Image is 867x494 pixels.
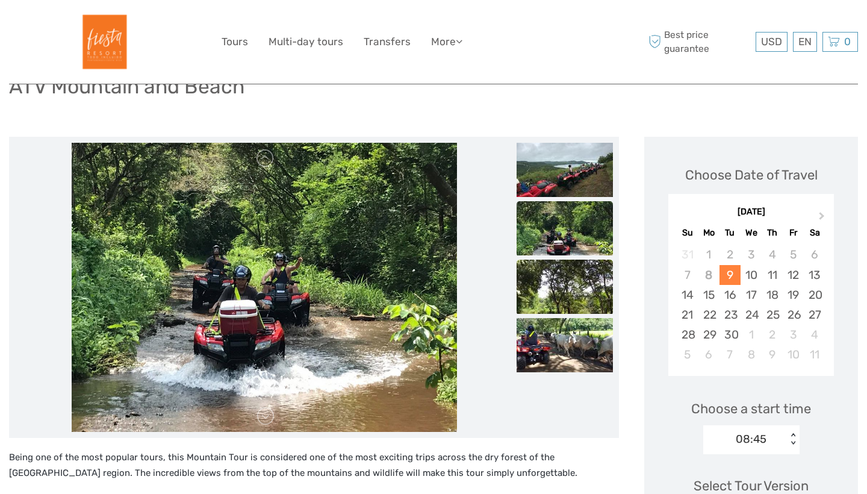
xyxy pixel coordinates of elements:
[762,325,783,345] div: Choose Thursday, October 2nd, 2025
[813,209,833,228] button: Next Month
[517,318,613,372] img: 70bfda13f62a436894a6980ef5662f08_slider_thumbnail.jpeg
[719,345,741,364] div: Choose Tuesday, October 7th, 2025
[269,33,343,51] a: Multi-day tours
[804,225,825,241] div: Sa
[741,345,762,364] div: Choose Wednesday, October 8th, 2025
[691,399,811,418] span: Choose a start time
[698,285,719,305] div: Choose Monday, September 15th, 2025
[698,305,719,325] div: Choose Monday, September 22nd, 2025
[804,245,825,264] div: Not available Saturday, September 6th, 2025
[842,36,853,48] span: 0
[783,345,804,364] div: Choose Friday, October 10th, 2025
[698,225,719,241] div: Mo
[741,265,762,285] div: Choose Wednesday, September 10th, 2025
[677,225,698,241] div: Su
[677,305,698,325] div: Choose Sunday, September 21st, 2025
[762,225,783,241] div: Th
[9,450,619,481] p: Being one of the most popular tours, this Mountain Tour is considered one of the most exciting tr...
[719,225,741,241] div: Tu
[9,74,245,99] h1: ATV Mountain and Beach
[793,32,817,52] div: EN
[736,431,766,447] div: 08:45
[698,345,719,364] div: Choose Monday, October 6th, 2025
[719,305,741,325] div: Choose Tuesday, September 23rd, 2025
[719,245,741,264] div: Not available Tuesday, September 2nd, 2025
[677,245,698,264] div: Not available Sunday, August 31st, 2025
[677,345,698,364] div: Choose Sunday, October 5th, 2025
[719,265,741,285] div: Choose Tuesday, September 9th, 2025
[788,433,798,446] div: < >
[762,245,783,264] div: Not available Thursday, September 4th, 2025
[719,325,741,345] div: Choose Tuesday, September 30th, 2025
[741,225,762,241] div: We
[17,21,136,31] p: We're away right now. Please check back later!
[804,345,825,364] div: Choose Saturday, October 11th, 2025
[677,285,698,305] div: Choose Sunday, September 14th, 2025
[70,9,135,75] img: Fiesta Resort
[741,325,762,345] div: Choose Wednesday, October 1st, 2025
[364,33,411,51] a: Transfers
[719,285,741,305] div: Choose Tuesday, September 16th, 2025
[741,285,762,305] div: Choose Wednesday, September 17th, 2025
[761,36,782,48] span: USD
[804,285,825,305] div: Choose Saturday, September 20th, 2025
[698,245,719,264] div: Not available Monday, September 1st, 2025
[72,143,457,432] img: 8534106951f842e5b4fc2c305a6a484b_main_slider.jpeg
[677,265,698,285] div: Not available Sunday, September 7th, 2025
[804,265,825,285] div: Choose Saturday, September 13th, 2025
[741,305,762,325] div: Choose Wednesday, September 24th, 2025
[672,245,830,364] div: month 2025-09
[804,305,825,325] div: Choose Saturday, September 27th, 2025
[783,245,804,264] div: Not available Friday, September 5th, 2025
[698,265,719,285] div: Not available Monday, September 8th, 2025
[762,305,783,325] div: Choose Thursday, September 25th, 2025
[517,143,613,197] img: 18ed7beb1654400fb0f100ce739a89e8_slider_thumbnail.jpeg
[762,265,783,285] div: Choose Thursday, September 11th, 2025
[646,28,753,55] span: Best price guarantee
[138,19,153,33] button: Open LiveChat chat widget
[517,260,613,314] img: b7ea07bce5764baf91ac52fae7257c1d_slider_thumbnail.jpeg
[222,33,248,51] a: Tours
[517,201,613,255] img: 8534106951f842e5b4fc2c305a6a484b_slider_thumbnail.jpeg
[783,285,804,305] div: Choose Friday, September 19th, 2025
[762,285,783,305] div: Choose Thursday, September 18th, 2025
[783,305,804,325] div: Choose Friday, September 26th, 2025
[431,33,462,51] a: More
[685,166,818,184] div: Choose Date of Travel
[762,345,783,364] div: Choose Thursday, October 9th, 2025
[698,325,719,345] div: Choose Monday, September 29th, 2025
[741,245,762,264] div: Not available Wednesday, September 3rd, 2025
[783,325,804,345] div: Choose Friday, October 3rd, 2025
[677,325,698,345] div: Choose Sunday, September 28th, 2025
[668,206,834,219] div: [DATE]
[783,265,804,285] div: Choose Friday, September 12th, 2025
[804,325,825,345] div: Choose Saturday, October 4th, 2025
[783,225,804,241] div: Fr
